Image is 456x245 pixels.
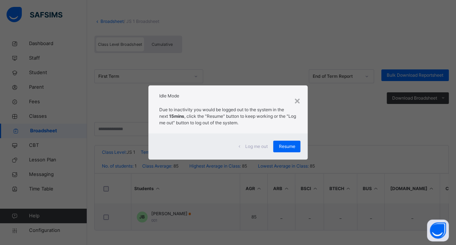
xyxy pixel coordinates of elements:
[293,93,300,108] div: ×
[159,107,297,126] p: Due to inactivity you would be logged out to the system in the next , click the "Resume" button t...
[245,143,267,150] span: Log me out
[427,220,449,241] button: Open asap
[279,143,295,150] span: Resume
[159,93,297,99] h2: Idle Mode
[169,113,184,119] strong: 15mins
